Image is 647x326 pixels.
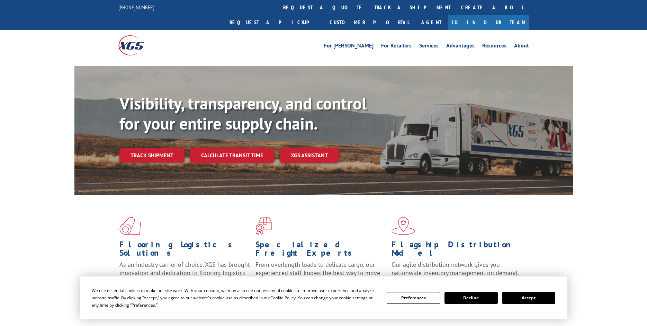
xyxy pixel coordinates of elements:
div: We use essential cookies to make our site work. With your consent, we may also use non-essential ... [92,287,378,309]
span: Cookie Policy [270,295,296,301]
a: Join Our Team [448,15,529,30]
h1: Specialized Freight Experts [255,240,386,261]
span: Preferences [132,302,155,308]
b: Visibility, transparency, and control for your entire supply chain. [119,92,367,134]
a: XGS ASSISTANT [280,148,339,163]
img: xgs-icon-flagship-distribution-model-red [392,217,415,235]
a: Track shipment [119,148,185,162]
button: Preferences [387,292,440,304]
a: Request a pickup [224,15,324,30]
span: Our agile distribution network gives you nationwide inventory management on demand. [392,261,519,277]
h1: Flooring Logistics Solutions [119,240,250,261]
a: About [514,43,529,51]
a: Customer Portal [324,15,414,30]
button: Decline [444,292,498,304]
a: For Retailers [381,43,412,51]
span: As an industry carrier of choice, XGS has brought innovation and dedication to flooring logistics... [119,261,250,285]
a: Advantages [446,43,475,51]
img: xgs-icon-total-supply-chain-intelligence-red [119,217,141,235]
a: [PHONE_NUMBER] [118,4,154,11]
button: Accept [502,292,555,304]
a: Resources [482,43,506,51]
h1: Flagship Distribution Model [392,240,522,261]
a: Agent [414,15,448,30]
img: xgs-icon-focused-on-flooring-red [255,217,272,235]
div: Cookie Consent Prompt [80,276,567,319]
a: Services [419,43,439,51]
p: From overlength loads to delicate cargo, our experienced staff knows the best way to move your fr... [255,261,386,291]
a: For [PERSON_NAME] [324,43,374,51]
a: Calculate transit time [190,148,274,163]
